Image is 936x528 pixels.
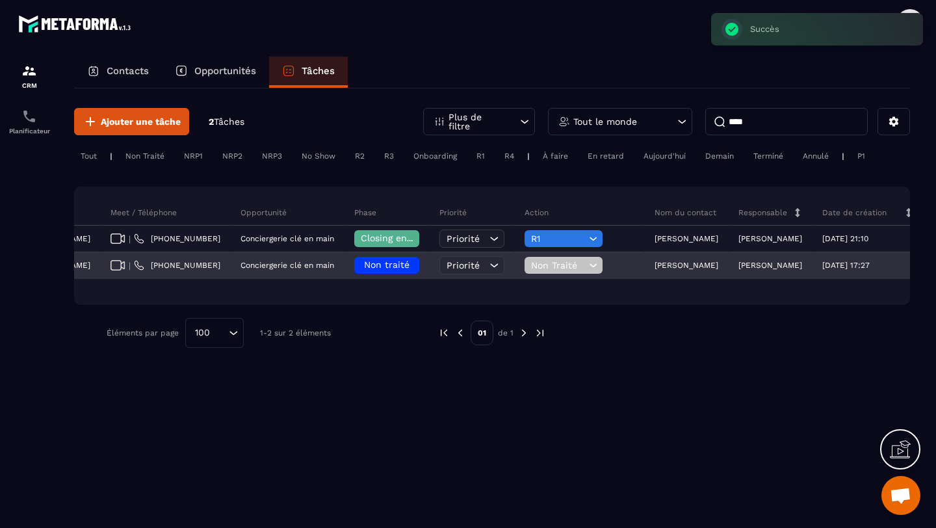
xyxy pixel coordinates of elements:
p: [PERSON_NAME] [655,261,718,270]
p: 01 [471,321,493,345]
p: Tout le monde [573,117,637,126]
div: Terminé [747,148,790,164]
a: [PHONE_NUMBER] [134,233,220,244]
p: 2 [209,116,244,128]
p: [PERSON_NAME] [655,234,718,243]
span: | [129,261,131,271]
a: schedulerschedulerPlanificateur [3,99,55,144]
p: Opportunités [194,65,256,77]
img: formation [21,63,37,79]
p: Phase [354,207,376,218]
p: Nom du contact [655,207,716,218]
div: R2 [348,148,371,164]
img: next [518,327,530,339]
p: Opportunité [240,207,287,218]
span: Ajouter une tâche [101,115,181,128]
p: Action [525,207,549,218]
div: Onboarding [407,148,463,164]
div: Aujourd'hui [637,148,692,164]
div: NRP3 [255,148,289,164]
div: Ouvrir le chat [881,476,920,515]
div: Search for option [185,318,244,348]
div: En retard [581,148,630,164]
div: À faire [536,148,575,164]
p: Contacts [107,65,149,77]
span: 100 [190,326,214,340]
span: Tâches [214,116,244,127]
div: Tout [74,148,103,164]
p: Planificateur [3,127,55,135]
p: [DATE] 21:10 [822,234,868,243]
p: 1-2 sur 2 éléments [260,328,331,337]
a: Tâches [269,57,348,88]
p: [DATE] 17:27 [822,261,870,270]
p: | [527,152,530,161]
p: Conciergerie clé en main [240,261,334,270]
p: | [842,152,844,161]
p: [PERSON_NAME] [738,234,802,243]
div: Demain [699,148,740,164]
span: Non traité [364,259,409,270]
div: R4 [498,148,521,164]
div: Annulé [796,148,835,164]
p: Date de création [822,207,887,218]
a: formationformationCRM [3,53,55,99]
img: scheduler [21,109,37,124]
span: Closing en cours [361,233,435,243]
span: R1 [531,233,586,244]
p: Meet / Téléphone [110,207,177,218]
p: Responsable [738,207,787,218]
img: prev [454,327,466,339]
p: | [110,152,112,161]
p: Tâches [302,65,335,77]
input: Search for option [214,326,226,340]
div: NRP2 [216,148,249,164]
div: R3 [378,148,400,164]
img: next [534,327,546,339]
p: Plus de filtre [448,112,506,131]
div: No Show [295,148,342,164]
div: R1 [470,148,491,164]
div: P1 [851,148,872,164]
p: CRM [3,82,55,89]
p: Éléments par page [107,328,179,337]
p: Conciergerie clé en main [240,234,334,243]
img: logo [18,12,135,36]
p: Priorité [439,207,467,218]
span: Priorité [447,233,480,244]
div: Non Traité [119,148,171,164]
span: Non Traité [531,260,586,271]
p: [PERSON_NAME] [738,261,802,270]
div: NRP1 [177,148,209,164]
button: Ajouter une tâche [74,108,189,135]
img: prev [438,327,450,339]
span: | [129,234,131,244]
a: Opportunités [162,57,269,88]
span: Priorité [447,260,480,271]
a: [PHONE_NUMBER] [134,260,220,271]
a: Contacts [74,57,162,88]
p: de 1 [498,328,513,338]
